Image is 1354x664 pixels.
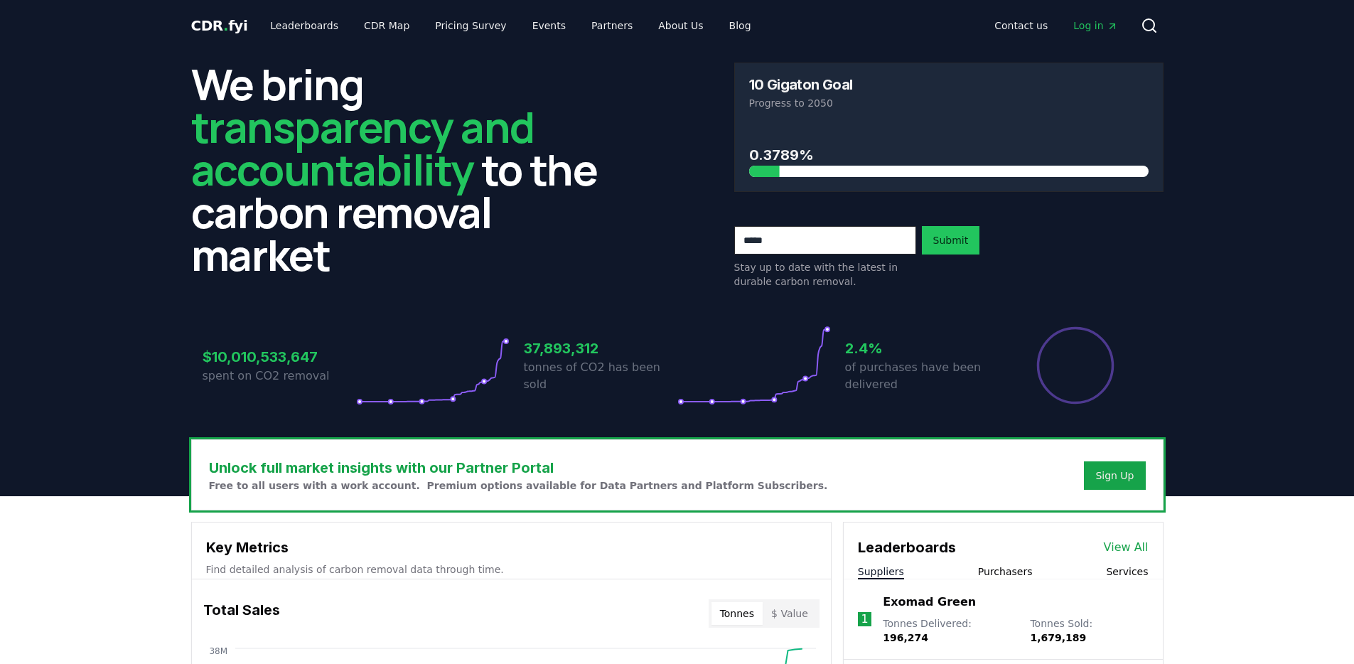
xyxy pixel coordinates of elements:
a: Leaderboards [259,13,350,38]
button: Submit [922,226,980,255]
tspan: 38M [209,646,227,656]
button: $ Value [763,602,817,625]
span: Log in [1073,18,1117,33]
button: Services [1106,564,1148,579]
h3: Total Sales [203,599,280,628]
button: Suppliers [858,564,904,579]
button: Tonnes [711,602,763,625]
h3: Leaderboards [858,537,956,558]
p: Progress to 2050 [749,96,1149,110]
span: transparency and accountability [191,97,534,198]
span: 196,274 [883,632,928,643]
p: Stay up to date with the latest in durable carbon removal. [734,260,916,289]
p: of purchases have been delivered [845,359,999,393]
h3: $10,010,533,647 [203,346,356,368]
h3: 0.3789% [749,144,1149,166]
a: Exomad Green [883,594,976,611]
h3: 10 Gigaton Goal [749,77,853,92]
span: . [223,17,228,34]
p: spent on CO2 removal [203,368,356,385]
nav: Main [259,13,762,38]
button: Sign Up [1084,461,1145,490]
h3: 2.4% [845,338,999,359]
a: CDR.fyi [191,16,248,36]
a: Partners [580,13,644,38]
a: CDR Map [353,13,421,38]
p: Find detailed analysis of carbon removal data through time. [206,562,817,577]
p: Tonnes Delivered : [883,616,1016,645]
a: Blog [718,13,763,38]
a: Sign Up [1095,468,1134,483]
h3: Unlock full market insights with our Partner Portal [209,457,828,478]
a: Events [521,13,577,38]
h3: Key Metrics [206,537,817,558]
a: View All [1104,539,1149,556]
p: 1 [861,611,868,628]
p: Tonnes Sold : [1030,616,1148,645]
a: Log in [1062,13,1129,38]
h2: We bring to the carbon removal market [191,63,620,276]
span: CDR fyi [191,17,248,34]
a: About Us [647,13,714,38]
div: Percentage of sales delivered [1036,326,1115,405]
nav: Main [983,13,1129,38]
span: 1,679,189 [1030,632,1086,643]
a: Pricing Survey [424,13,517,38]
h3: 37,893,312 [524,338,677,359]
p: Free to all users with a work account. Premium options available for Data Partners and Platform S... [209,478,828,493]
p: tonnes of CO2 has been sold [524,359,677,393]
a: Contact us [983,13,1059,38]
button: Purchasers [978,564,1033,579]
